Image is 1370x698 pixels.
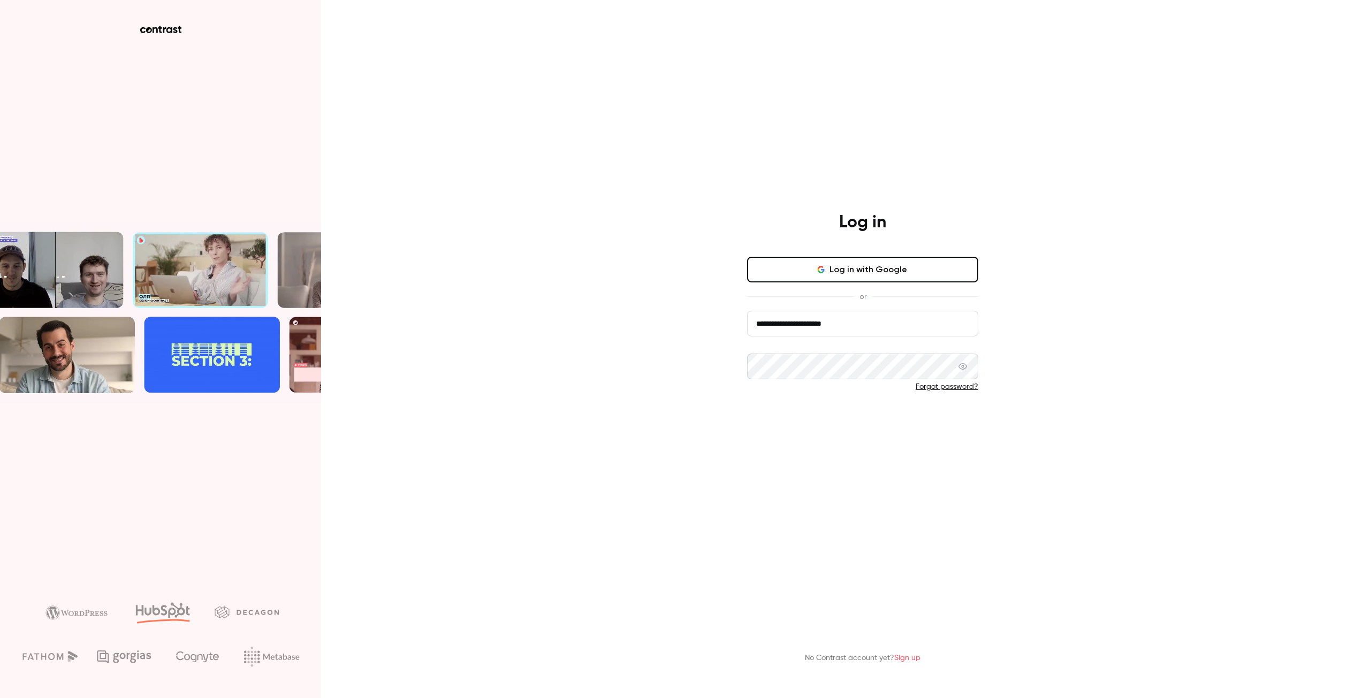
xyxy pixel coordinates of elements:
[839,212,886,233] h4: Log in
[854,291,872,302] span: or
[747,409,978,435] button: Log in
[894,654,920,662] a: Sign up
[916,383,978,390] a: Forgot password?
[215,606,279,618] img: decagon
[805,653,920,664] p: No Contrast account yet?
[747,257,978,282] button: Log in with Google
